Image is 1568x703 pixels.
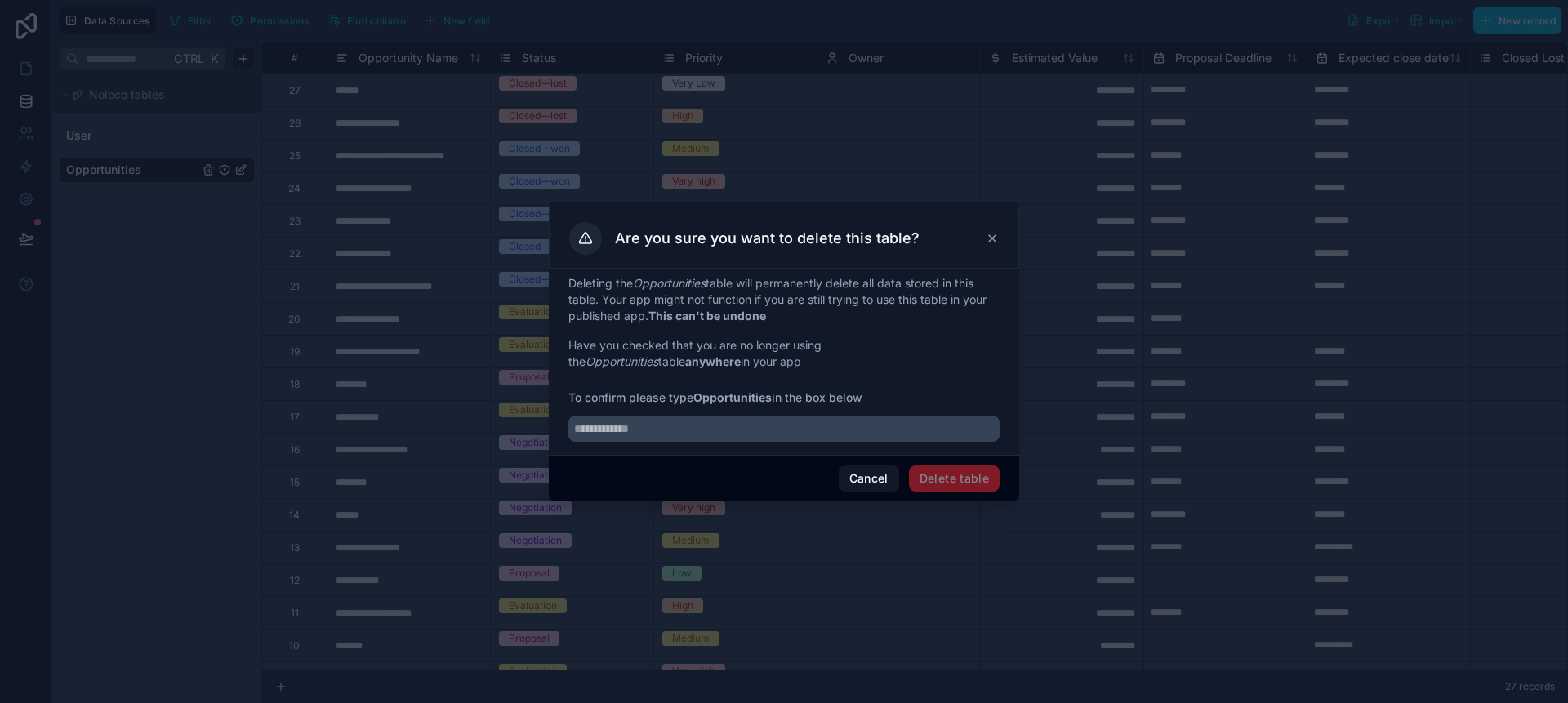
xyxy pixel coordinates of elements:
[693,390,772,404] strong: Opportunities
[568,389,1000,406] span: To confirm please type in the box below
[615,229,920,248] h3: Are you sure you want to delete this table?
[568,275,1000,324] p: Deleting the table will permanently delete all data stored in this table. Your app might not func...
[568,337,1000,370] p: Have you checked that you are no longer using the table in your app
[685,354,741,368] strong: anywhere
[839,465,899,492] button: Cancel
[648,309,766,323] strong: This can't be undone
[633,276,706,290] em: Opportunities
[586,354,658,368] em: Opportunities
